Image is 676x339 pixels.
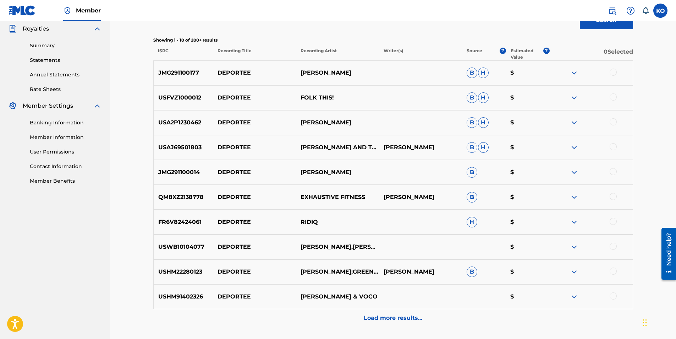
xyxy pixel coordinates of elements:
p: $ [506,268,550,276]
p: Estimated Value [511,48,543,60]
p: [PERSON_NAME] [379,268,462,276]
div: User Menu [653,4,667,18]
span: B [467,142,477,153]
p: DEPORTEE [213,292,296,301]
span: ? [500,48,506,54]
p: USA2P1230462 [154,118,213,127]
a: Summary [30,42,101,49]
img: Top Rightsholder [63,6,72,15]
p: 0 Selected [550,48,633,60]
p: [PERSON_NAME] [379,143,462,152]
img: expand [570,143,578,152]
img: Member Settings [9,102,17,110]
p: Recording Artist [296,48,379,60]
p: DEPORTEE [213,93,296,102]
p: DEPORTEE [213,193,296,201]
img: expand [570,69,578,77]
img: expand [570,93,578,102]
span: Member [76,6,101,15]
span: H [467,217,477,227]
iframe: Chat Widget [641,305,676,339]
img: expand [570,243,578,251]
p: Source [467,48,482,60]
span: Member Settings [23,102,73,110]
p: $ [506,143,550,152]
span: H [478,117,489,128]
p: $ [506,118,550,127]
p: JMG291100014 [154,168,213,177]
p: DEPORTEE [213,168,296,177]
img: Royalties [9,25,17,33]
p: DEPORTEE [213,268,296,276]
p: $ [506,193,550,201]
p: [PERSON_NAME] [296,69,379,77]
p: [PERSON_NAME] & VOCO [296,292,379,301]
span: Royalties [23,25,49,33]
p: FOLK THIS! [296,93,379,102]
iframe: Resource Center [656,225,676,282]
a: User Permissions [30,148,101,156]
p: $ [506,69,550,77]
p: ISRC [153,48,213,60]
span: B [467,267,477,277]
img: search [608,6,616,15]
p: $ [506,243,550,251]
p: [PERSON_NAME] AND THE WEATHERMEN [296,143,379,152]
p: $ [506,292,550,301]
span: B [467,167,477,178]
img: expand [570,168,578,177]
img: expand [570,193,578,201]
img: MLC Logo [9,5,36,16]
p: Writer(s) [379,48,462,60]
div: Drag [643,312,647,333]
span: H [478,92,489,103]
p: JMG291100177 [154,69,213,77]
p: Recording Title [213,48,296,60]
span: B [467,192,477,203]
img: expand [570,218,578,226]
p: DEPORTEE [213,118,296,127]
img: help [626,6,635,15]
a: Rate Sheets [30,86,101,93]
p: $ [506,168,550,177]
p: [PERSON_NAME] [296,168,379,177]
div: Help [623,4,638,18]
p: FR6V82424061 [154,218,213,226]
span: B [467,92,477,103]
span: B [467,68,477,78]
a: Statements [30,56,101,64]
p: RIDIQ [296,218,379,226]
p: USHM22280123 [154,268,213,276]
span: H [478,68,489,78]
p: EXHAUSTIVE FITNESS [296,193,379,201]
a: Member Information [30,134,101,141]
p: [PERSON_NAME];GREEN FLAMINGOS [296,268,379,276]
p: [PERSON_NAME] [296,118,379,127]
span: B [467,117,477,128]
img: expand [570,268,578,276]
a: Public Search [605,4,619,18]
img: expand [93,25,101,33]
p: [PERSON_NAME] [379,193,462,201]
p: QM8XZ2138778 [154,193,213,201]
a: Banking Information [30,119,101,127]
p: $ [506,93,550,102]
p: USAJ69501803 [154,143,213,152]
p: [PERSON_NAME],[PERSON_NAME] AND [PERSON_NAME] [296,243,379,251]
a: Member Benefits [30,177,101,185]
img: expand [93,102,101,110]
p: Showing 1 - 10 of 200+ results [153,37,633,43]
div: Notifications [642,7,649,14]
a: Annual Statements [30,71,101,79]
p: Load more results... [364,314,422,322]
a: Contact Information [30,163,101,170]
span: ? [543,48,550,54]
img: expand [570,118,578,127]
p: USFVZ1000012 [154,93,213,102]
p: USWB10104077 [154,243,213,251]
span: H [478,142,489,153]
p: USHM91402326 [154,292,213,301]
